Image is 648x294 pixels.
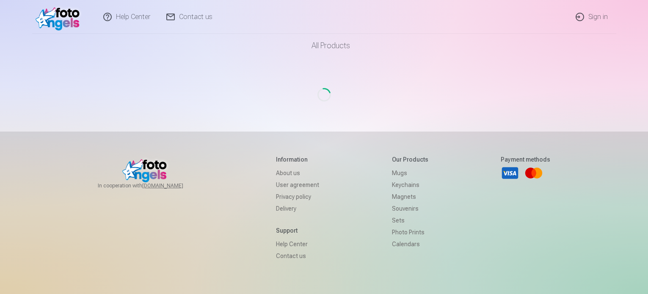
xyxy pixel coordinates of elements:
a: Delivery [276,203,319,214]
a: Calendars [392,238,428,250]
a: Privacy policy [276,191,319,203]
a: Photo prints [392,226,428,238]
a: Sets [392,214,428,226]
a: Mastercard [524,164,543,182]
a: All products [288,34,360,58]
h5: Information [276,155,319,164]
a: Mugs [392,167,428,179]
a: Visa [501,164,519,182]
a: Souvenirs [392,203,428,214]
h5: Payment methods [501,155,550,164]
a: [DOMAIN_NAME] [142,182,204,189]
a: About us [276,167,319,179]
h5: Our products [392,155,428,164]
a: User agreement [276,179,319,191]
a: Magnets [392,191,428,203]
a: Contact us [276,250,319,262]
h5: Support [276,226,319,235]
img: /v1 [36,3,84,30]
span: In cooperation with [98,182,204,189]
a: Help Center [276,238,319,250]
a: Keychains [392,179,428,191]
